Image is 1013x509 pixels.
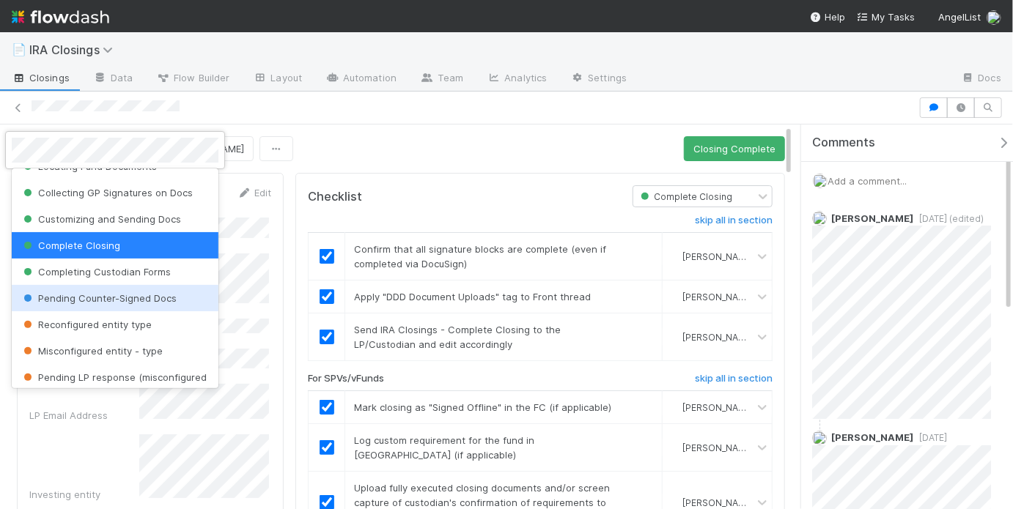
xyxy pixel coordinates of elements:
[21,160,157,172] span: Locating Fund Documents
[21,345,163,357] span: Misconfigured entity - type
[21,292,177,304] span: Pending Counter-Signed Docs
[21,187,193,198] span: Collecting GP Signatures on Docs
[21,213,181,225] span: Customizing and Sending Docs
[21,371,207,398] span: Pending LP response (misconfigured entity)
[21,266,171,278] span: Completing Custodian Forms
[21,239,120,251] span: Complete Closing
[21,319,152,330] span: Reconfigured entity type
